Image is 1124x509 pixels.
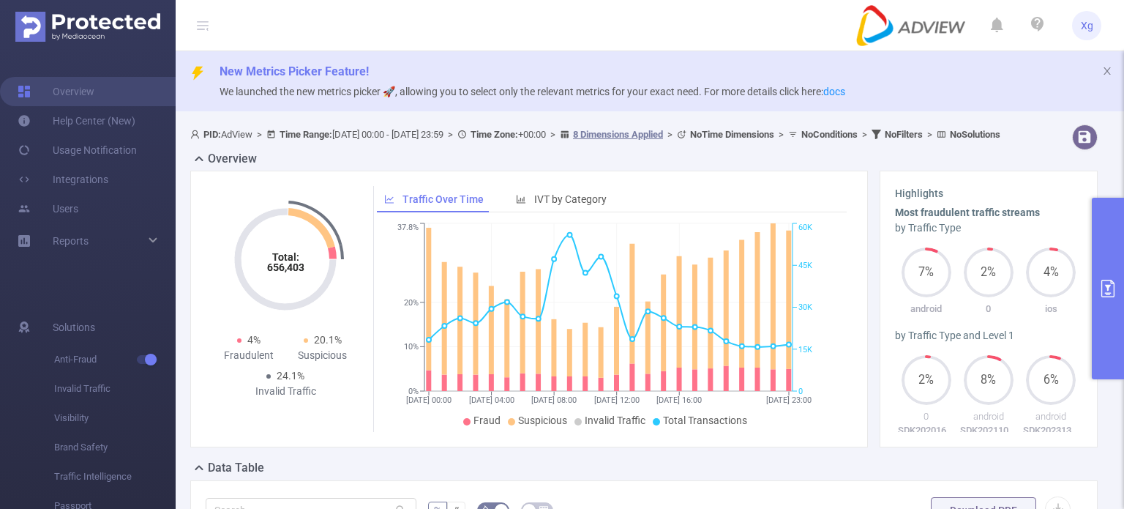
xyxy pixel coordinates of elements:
[885,129,923,140] b: No Filters
[798,303,812,313] tspan: 30K
[516,194,526,204] i: icon: bar-chart
[957,302,1019,316] p: 0
[1020,423,1082,438] p: SDK202313090110462qb8fiz3j35eymk
[54,345,176,374] span: Anti-Fraud
[1081,11,1093,40] span: Xg
[858,129,872,140] span: >
[54,433,176,462] span: Brand Safety
[950,129,1000,140] b: No Solutions
[531,395,577,405] tspan: [DATE] 08:00
[546,129,560,140] span: >
[53,235,89,247] span: Reports
[798,345,812,354] tspan: 15K
[594,395,640,405] tspan: [DATE] 12:00
[252,129,266,140] span: >
[656,395,702,405] tspan: [DATE] 16:00
[663,415,747,426] span: Total Transactions
[1020,409,1082,424] p: android
[406,395,452,405] tspan: [DATE] 00:00
[249,384,323,399] div: Invalid Traffic
[895,186,1082,201] h3: Highlights
[895,423,957,438] p: SDK20201624040232d2vb8f86t81ytp2
[272,251,299,263] tspan: Total:
[801,129,858,140] b: No Conditions
[471,129,518,140] b: Time Zone:
[823,86,845,97] a: docs
[895,328,1082,343] div: by Traffic Type and Level 1
[573,129,663,140] u: 8 Dimensions Applied
[208,459,264,477] h2: Data Table
[53,313,95,342] span: Solutions
[277,370,304,382] span: 24.1%
[54,374,176,404] span: Invalid Traffic
[895,302,957,316] p: android
[902,374,951,386] span: 2%
[220,86,845,97] span: We launched the new metrics picker 🚀, allowing you to select only the relevant metrics for your e...
[964,267,1014,278] span: 2%
[18,77,94,106] a: Overview
[18,165,108,194] a: Integrations
[208,150,257,168] h2: Overview
[1026,374,1076,386] span: 6%
[190,66,205,81] i: icon: thunderbolt
[384,194,394,204] i: icon: line-chart
[18,135,137,165] a: Usage Notification
[18,194,78,223] a: Users
[798,223,812,233] tspan: 60K
[1102,66,1112,76] i: icon: close
[211,348,285,363] div: Fraudulent
[690,129,774,140] b: No Time Dimensions
[220,64,369,78] span: New Metrics Picker Feature!
[774,129,788,140] span: >
[923,129,937,140] span: >
[443,129,457,140] span: >
[585,415,645,426] span: Invalid Traffic
[280,129,332,140] b: Time Range:
[518,415,567,426] span: Suspicious
[285,348,359,363] div: Suspicious
[203,129,221,140] b: PID:
[190,129,1000,140] span: AdView [DATE] 00:00 - [DATE] 23:59 +00:00
[964,374,1014,386] span: 8%
[397,223,419,233] tspan: 37.8%
[473,415,501,426] span: Fraud
[534,193,607,205] span: IVT by Category
[902,267,951,278] span: 7%
[54,404,176,433] span: Visibility
[798,387,803,396] tspan: 0
[1020,302,1082,316] p: ios
[267,261,304,273] tspan: 656,403
[404,343,419,352] tspan: 10%
[408,387,419,396] tspan: 0%
[798,261,812,270] tspan: 45K
[469,395,514,405] tspan: [DATE] 04:00
[190,130,203,139] i: icon: user
[766,395,812,405] tspan: [DATE] 23:00
[402,193,484,205] span: Traffic Over Time
[53,226,89,256] a: Reports
[957,423,1019,438] p: SDK20211015100937zu7f64742ivtbva
[247,334,261,346] span: 4%
[404,298,419,308] tspan: 20%
[54,462,176,491] span: Traffic Intelligence
[957,409,1019,424] p: android
[895,207,1040,218] b: Most fraudulent traffic streams
[1102,63,1112,79] button: icon: close
[314,334,342,346] span: 20.1%
[15,12,160,42] img: Protected Media
[18,106,135,135] a: Help Center (New)
[895,409,957,424] p: 0
[663,129,677,140] span: >
[895,220,1082,236] div: by Traffic Type
[1026,267,1076,278] span: 4%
